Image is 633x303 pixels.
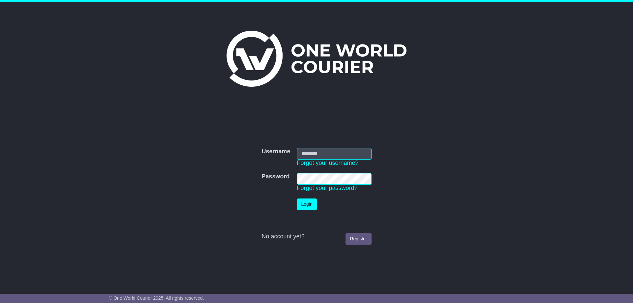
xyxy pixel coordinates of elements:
div: No account yet? [261,233,371,240]
a: Forgot your username? [297,160,359,166]
label: Username [261,148,290,155]
button: Login [297,198,317,210]
a: Register [346,233,371,245]
a: Forgot your password? [297,185,358,191]
label: Password [261,173,289,180]
img: One World [226,31,407,87]
span: © One World Courier 2025. All rights reserved. [109,295,204,301]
